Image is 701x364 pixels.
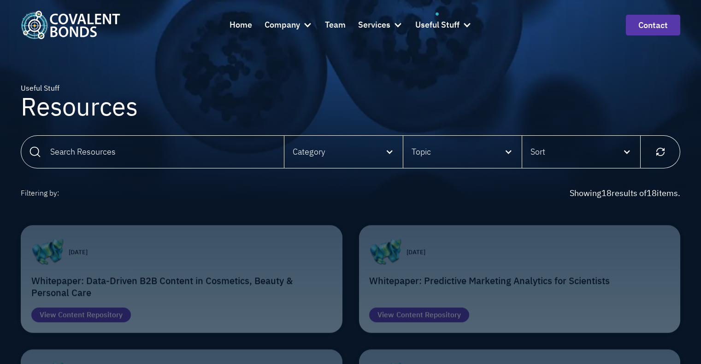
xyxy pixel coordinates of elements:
div: Content Repository [396,309,461,320]
div: Services [358,12,403,37]
p: [DATE] [69,247,88,256]
div: Topic [412,145,431,158]
div: Sort [530,145,545,158]
img: Covalent Bonds White / Teal Logo [21,11,120,39]
p: [DATE] [406,247,425,256]
a: contact [626,15,680,35]
div: Useful Stuff [415,18,459,32]
a: Team [325,12,346,37]
div: Content Repository [58,309,123,320]
div: Showing results of items. [570,187,680,199]
div: Filtering by: [21,185,59,202]
a: Home [230,12,252,37]
input: Search Resources [21,135,284,168]
div: Company [265,12,312,37]
div: Team [325,18,346,32]
div: Useful Stuff [415,12,472,37]
a: [DATE]Whitepaper: Predictive Marketing Analytics for ScientistsViewContent Repository [359,225,681,333]
span: 18 [647,188,657,198]
span: 18 [601,188,612,198]
div: Topic [403,136,522,168]
a: home [21,11,120,39]
div: Useful Stuff [21,83,138,94]
div: Category [284,136,403,168]
div: Company [265,18,300,32]
div: Category [293,145,325,158]
h2: Whitepaper: Predictive Marketing Analytics for Scientists [369,275,670,287]
h1: Resources [21,94,138,119]
div: Sort [522,136,641,168]
a: [DATE]Whitepaper: Data-Driven B2B Content in Cosmetics, Beauty & Personal CareViewContent Repository [21,225,342,333]
div: Home [230,18,252,32]
div: Services [358,18,390,32]
h2: Whitepaper: Data-Driven B2B Content in Cosmetics, Beauty & Personal Care [31,275,332,299]
div: View [377,309,394,320]
div: View [40,309,56,320]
